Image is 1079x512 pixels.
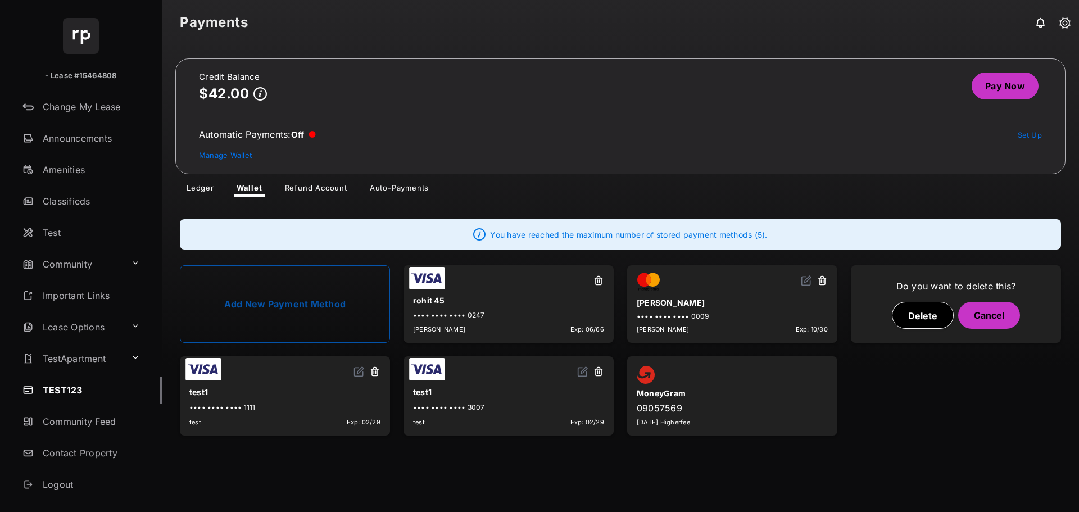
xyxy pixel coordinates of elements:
[637,384,828,402] div: MoneyGram
[637,293,828,312] div: [PERSON_NAME]
[189,418,201,426] span: test
[199,73,267,81] h2: Credit Balance
[189,383,380,401] div: test1
[637,312,828,320] div: •••• •••• •••• 0009
[413,403,604,411] div: •••• •••• •••• 3007
[18,251,126,278] a: Community
[189,403,380,411] div: •••• •••• •••• 1111
[180,219,1061,250] div: You have reached the maximum number of stored payment methods (5).
[413,311,604,319] div: •••• •••• •••• 0247
[892,302,954,329] button: Delete
[180,16,248,29] strong: Payments
[347,418,380,426] span: Exp: 02/29
[228,183,271,197] a: Wallet
[45,70,116,81] p: - Lease #15464808
[18,188,162,215] a: Classifieds
[413,291,604,310] div: rohit 45
[413,418,425,426] span: test
[637,418,690,426] span: [DATE] Higherfee
[199,129,316,140] div: Automatic Payments :
[18,345,126,372] a: TestApartment
[18,408,162,435] a: Community Feed
[637,402,828,414] div: 09057569
[199,86,249,101] p: $42.00
[796,325,828,333] span: Exp: 10/30
[18,377,162,404] a: TEST123
[18,125,162,152] a: Announcements
[276,183,356,197] a: Refund Account
[361,183,438,197] a: Auto-Payments
[353,366,365,377] img: svg+xml;base64,PHN2ZyB2aWV3Qm94PSIwIDAgMjQgMjQiIHdpZHRoPSIxNiIgaGVpZ2h0PSIxNiIgZmlsbD0ibm9uZSIgeG...
[18,156,162,183] a: Amenities
[577,366,588,377] img: svg+xml;base64,PHN2ZyB2aWV3Qm94PSIwIDAgMjQgMjQiIHdpZHRoPSIxNiIgaGVpZ2h0PSIxNiIgZmlsbD0ibm9uZSIgeG...
[18,219,162,246] a: Test
[570,418,604,426] span: Exp: 02/29
[178,183,223,197] a: Ledger
[18,471,162,498] a: Logout
[18,93,162,120] a: Change My Lease
[18,439,162,466] a: Contact Property
[1018,130,1042,139] a: Set Up
[958,302,1020,329] button: Cancel
[413,325,465,333] span: [PERSON_NAME]
[63,18,99,54] img: svg+xml;base64,PHN2ZyB4bWxucz0iaHR0cDovL3d3dy53My5vcmcvMjAwMC9zdmciIHdpZHRoPSI2NCIgaGVpZ2h0PSI2NC...
[18,314,126,341] a: Lease Options
[291,129,305,140] span: Off
[570,325,604,333] span: Exp: 06/66
[860,279,1051,293] p: Do you want to delete this?
[199,151,252,160] a: Manage Wallet
[801,275,812,286] img: svg+xml;base64,PHN2ZyB2aWV3Qm94PSIwIDAgMjQgMjQiIHdpZHRoPSIxNiIgaGVpZ2h0PSIxNiIgZmlsbD0ibm9uZSIgeG...
[637,325,689,333] span: [PERSON_NAME]
[18,282,144,309] a: Important Links
[413,383,604,401] div: test1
